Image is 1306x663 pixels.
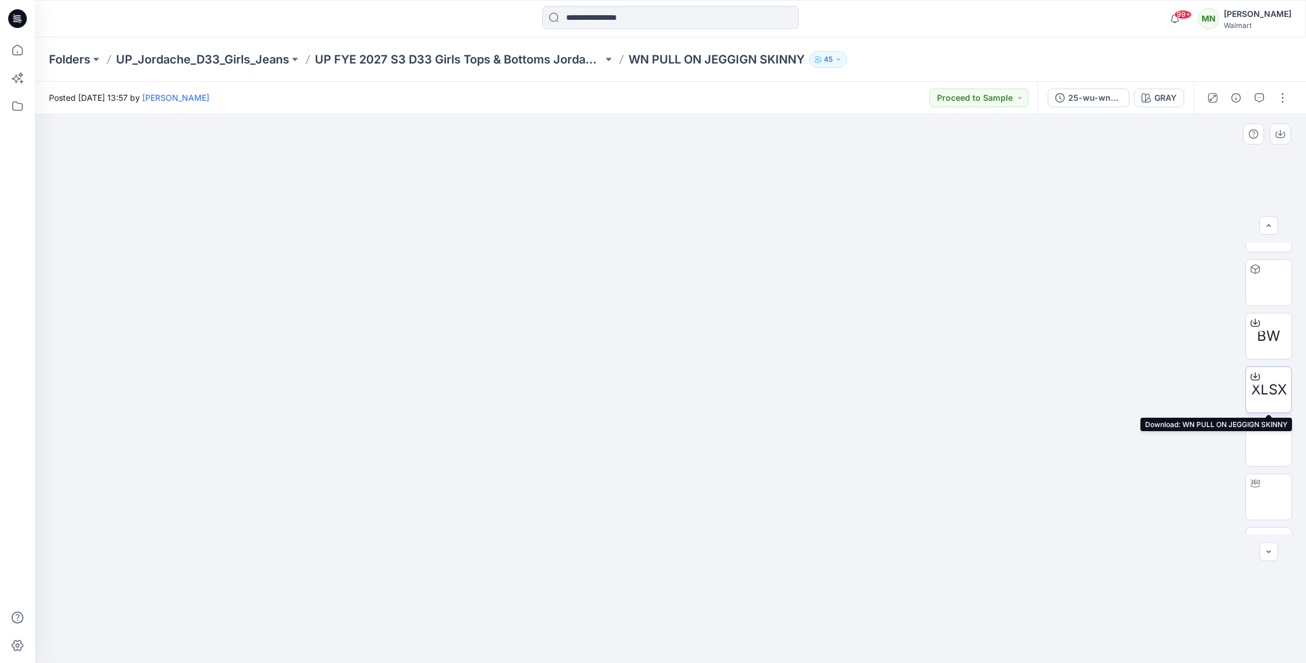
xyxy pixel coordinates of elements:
[315,51,603,68] a: UP FYE 2027 S3 D33 Girls Tops & Bottoms Jordache
[1257,326,1280,347] span: BW
[49,91,209,104] span: Posted [DATE] 13:57 by
[1198,8,1219,29] div: MN
[629,51,805,68] p: WN PULL ON JEGGIGN SKINNY
[1048,89,1129,107] button: 25-wu-wn-2497 09182025fa26
[809,51,847,68] button: 45
[142,93,209,103] a: [PERSON_NAME]
[116,51,289,68] a: UP_Jordache_D33_Girls_Jeans
[49,51,90,68] a: Folders
[1134,89,1184,107] button: GRAY
[1251,379,1287,400] span: XLSX
[1154,91,1177,104] div: GRAY
[1068,91,1122,104] div: 25-wu-wn-2497 09182025fa26
[1224,21,1291,30] div: Walmart
[1227,89,1245,107] button: Details
[1224,7,1291,21] div: [PERSON_NAME]
[824,53,833,66] p: 45
[1174,10,1192,19] span: 99+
